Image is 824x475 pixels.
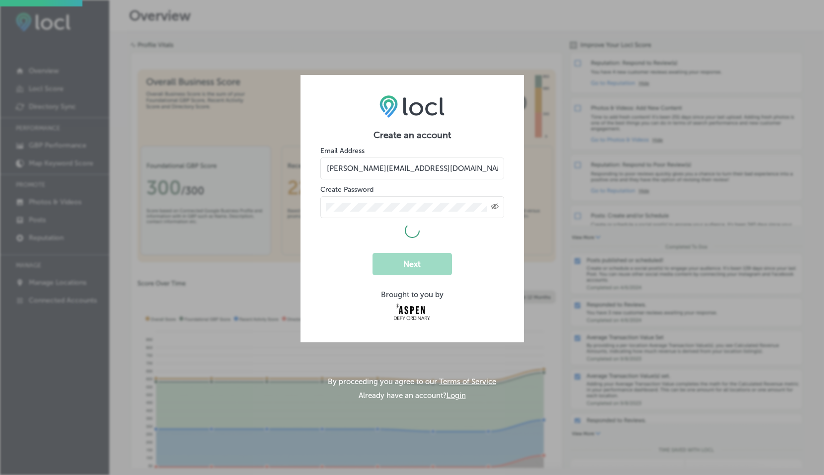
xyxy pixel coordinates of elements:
img: LOCL logo [379,95,445,118]
p: By proceeding you agree to our [328,377,496,386]
label: Create Password [320,185,374,194]
button: Login [447,391,466,400]
button: Next [373,253,452,275]
img: Aspen [393,303,431,320]
span: Toggle password visibility [491,203,499,212]
a: Terms of Service [439,377,496,386]
p: Already have an account? [359,391,466,400]
div: Brought to you by [320,290,504,299]
h2: Create an account [320,130,504,141]
label: Email Address [320,147,365,155]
